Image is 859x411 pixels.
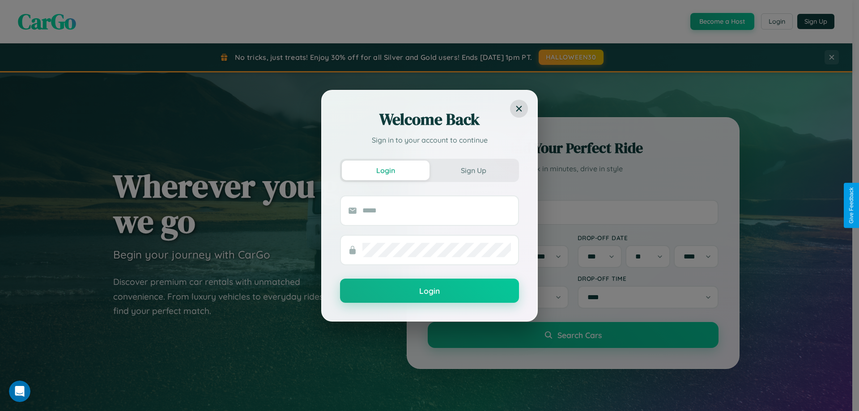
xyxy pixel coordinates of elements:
[340,135,519,145] p: Sign in to your account to continue
[342,161,429,180] button: Login
[848,187,855,224] div: Give Feedback
[9,381,30,402] iframe: Intercom live chat
[340,109,519,130] h2: Welcome Back
[340,279,519,303] button: Login
[429,161,517,180] button: Sign Up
